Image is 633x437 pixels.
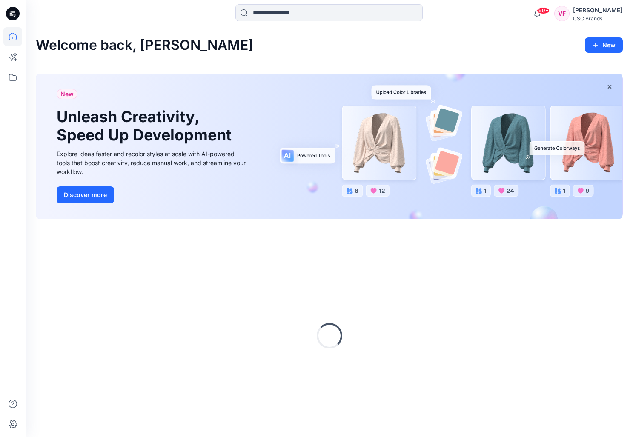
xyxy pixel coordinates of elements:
div: Explore ideas faster and recolor styles at scale with AI-powered tools that boost creativity, red... [57,149,248,176]
div: [PERSON_NAME] [573,5,622,15]
span: 99+ [537,7,550,14]
span: New [60,89,74,99]
div: CSC Brands [573,15,622,22]
a: Discover more [57,186,248,203]
h2: Welcome back, [PERSON_NAME] [36,37,253,53]
button: Discover more [57,186,114,203]
div: VF [554,6,570,21]
h1: Unleash Creativity, Speed Up Development [57,108,235,144]
button: New [585,37,623,53]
